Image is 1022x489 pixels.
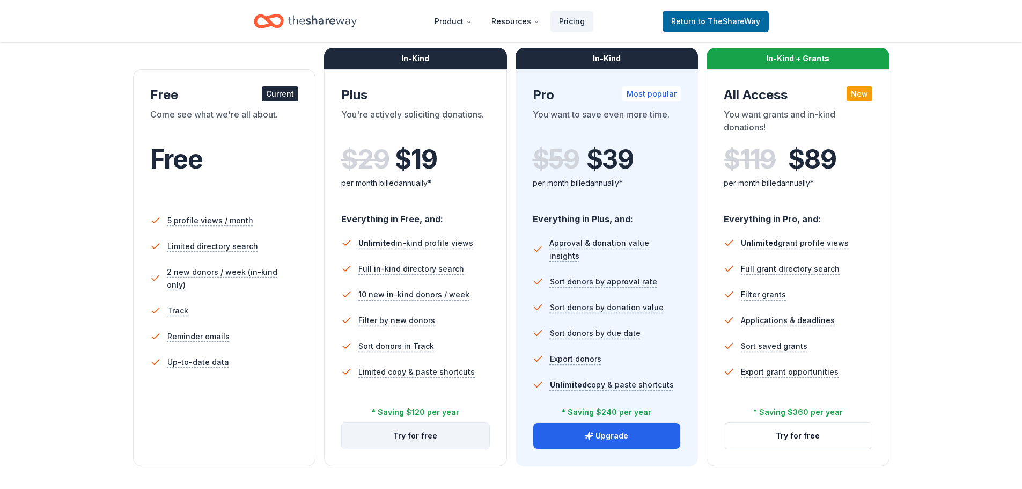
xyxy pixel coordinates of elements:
nav: Main [426,9,593,34]
span: copy & paste shortcuts [550,380,674,389]
div: Plus [341,86,490,104]
a: Pricing [550,11,593,32]
span: Free [150,143,203,175]
span: Up-to-date data [167,356,229,369]
span: Export grant opportunities [741,366,839,378]
div: Current [262,86,298,101]
div: You're actively soliciting donations. [341,108,490,138]
div: In-Kind + Grants [707,48,889,69]
div: * Saving $240 per year [562,406,651,419]
a: Home [254,9,357,34]
span: Unlimited [741,238,778,247]
span: Sort donors by due date [550,327,641,340]
div: You want to save even more time. [533,108,681,138]
span: Sort donors by donation value [550,301,664,314]
div: * Saving $360 per year [753,406,843,419]
span: Full grant directory search [741,262,840,275]
a: Returnto TheShareWay [663,11,769,32]
div: Everything in Pro, and: [724,203,872,226]
span: Track [167,304,188,317]
span: Approval & donation value insights [549,237,681,262]
span: $ 89 [788,144,836,174]
div: Everything in Free, and: [341,203,490,226]
button: Product [426,11,481,32]
button: Try for free [724,423,872,449]
div: Free [150,86,299,104]
span: Unlimited [358,238,395,247]
div: Come see what we're all about. [150,108,299,138]
span: $ 19 [395,144,437,174]
span: Filter by new donors [358,314,435,327]
span: Filter grants [741,288,786,301]
span: Sort saved grants [741,340,807,353]
div: All Access [724,86,872,104]
span: 10 new in-kind donors / week [358,288,469,301]
div: Most popular [622,86,681,101]
span: Unlimited [550,380,587,389]
span: Full in-kind directory search [358,262,464,275]
button: Try for free [342,423,489,449]
span: in-kind profile views [358,238,473,247]
div: You want grants and in-kind donations! [724,108,872,138]
span: to TheShareWay [698,17,760,26]
div: * Saving $120 per year [372,406,459,419]
button: Upgrade [533,423,681,449]
span: 2 new donors / week (in-kind only) [167,266,298,291]
div: Everything in Plus, and: [533,203,681,226]
span: Applications & deadlines [741,314,835,327]
span: Sort donors by approval rate [550,275,657,288]
span: Export donors [550,353,601,366]
span: Reminder emails [167,330,230,343]
div: In-Kind [516,48,699,69]
span: grant profile views [741,238,849,247]
span: 5 profile views / month [167,214,253,227]
span: Limited directory search [167,240,258,253]
div: Pro [533,86,681,104]
div: per month billed annually* [724,177,872,189]
div: per month billed annually* [341,177,490,189]
span: Limited copy & paste shortcuts [358,366,475,378]
div: per month billed annually* [533,177,681,189]
div: New [847,86,872,101]
div: In-Kind [324,48,507,69]
span: Sort donors in Track [358,340,434,353]
span: Return [671,15,760,28]
span: $ 39 [586,144,634,174]
button: Resources [483,11,548,32]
